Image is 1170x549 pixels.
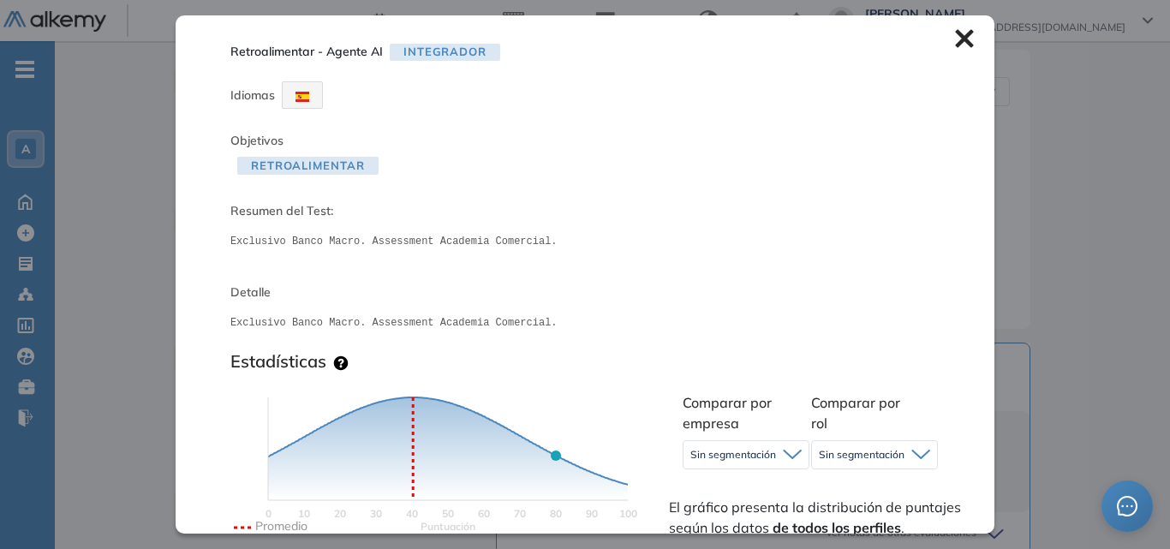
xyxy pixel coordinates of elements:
span: Comparar por rol [811,394,900,432]
text: 70 [514,507,526,520]
img: ESP [295,92,309,102]
span: Comparar por empresa [683,394,772,432]
text: 90 [586,507,598,520]
text: 50 [442,507,454,520]
span: message [1117,496,1137,516]
h3: Estadísticas [230,351,326,372]
pre: Exclusivo Banco Macro. Assessment Academia Comercial. [230,234,940,249]
span: Detalle [230,283,940,301]
span: Resumen del Test: [230,202,940,220]
text: 60 [478,507,490,520]
text: 100 [618,507,636,520]
text: 80 [550,507,562,520]
text: Scores [421,520,475,533]
text: 10 [298,507,310,520]
span: Retroalimentar - Agente AI [230,43,383,61]
text: Promedio [255,518,307,534]
text: 0 [265,507,271,520]
strong: de todos los perfiles [773,519,901,536]
span: Idiomas [230,87,275,103]
text: 20 [334,507,346,520]
span: Sin segmentación [819,448,904,462]
span: Retroalimentar [237,157,379,175]
text: 40 [406,507,418,520]
pre: Exclusivo Banco Macro. Assessment Academia Comercial. [230,315,940,331]
span: Integrador [390,44,500,62]
span: Sin segmentación [690,448,776,462]
text: 30 [370,507,382,520]
span: Objetivos [230,133,284,148]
